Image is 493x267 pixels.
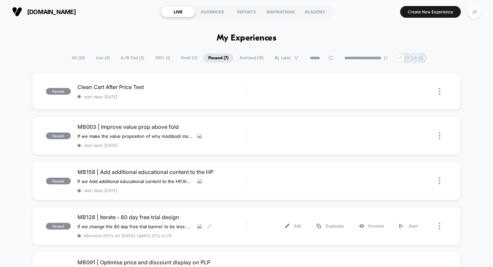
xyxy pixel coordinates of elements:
span: Draft ( 11 ) [176,54,202,63]
img: close [439,88,440,95]
span: If we Add additional educational content to the HP,then CTR will increase,because visitors are be... [77,179,192,184]
span: Moved to 100% on: [DATE] . Uplift: 0.37% in CR [84,233,171,238]
span: A/B Test ( 3 ) [116,54,149,63]
span: 100% ( 1 ) [150,54,175,63]
span: Paused ( 7 ) [203,54,233,63]
span: paused [46,223,71,230]
button: Create New Experience [400,6,461,18]
img: close [439,132,440,139]
div: Edit [277,218,309,234]
img: close [439,177,440,184]
img: Visually logo [12,7,22,17]
span: paused [46,178,71,184]
span: MB003 | Improve value prop above fold [77,123,246,130]
div: Preview [351,218,392,234]
p: TT [404,56,409,61]
button: [DOMAIN_NAME] [10,6,78,17]
span: Clean Cart After Price Test [77,84,246,90]
div: INSPIRATIONS [264,6,298,17]
img: menu [285,224,289,228]
h1: My Experiences [217,33,277,43]
span: If we make the value propositon of why modibodi more clear above the fold,then conversions will i... [77,133,192,139]
div: ACADEMY [298,6,332,17]
span: MB128 | Iterate - 60 day free trial design [77,214,246,220]
div: REPORTS [229,6,264,17]
img: menu [317,224,321,228]
div: AUDIENCES [195,6,229,17]
button: JS [466,5,483,19]
span: [DOMAIN_NAME] [27,8,76,15]
span: MB158 | Add additional educational content to the HP [77,169,246,175]
div: Duplicate [309,218,351,234]
div: JS [468,5,481,18]
img: menu [399,224,403,228]
span: paused [46,132,71,139]
div: LIVE [161,6,195,17]
span: Live ( 4 ) [91,54,115,63]
img: close [439,222,440,230]
span: By Label [275,56,291,61]
span: If we change the 60 day free trial banner to be less distracting from the primary CTA,then conver... [77,224,192,229]
div: + 7 [395,53,404,63]
span: Archived ( 18 ) [234,54,269,63]
img: end [384,56,388,60]
span: paused [46,88,71,95]
p: LR [412,56,417,61]
span: All ( 22 ) [67,54,90,63]
span: start date: [DATE] [77,94,246,99]
p: GL [419,56,424,61]
span: MB091 | Optimise price and discount display on PLP [77,259,246,266]
span: start date: [DATE] [77,188,246,193]
div: Start [392,218,426,234]
span: start date: [DATE] [77,143,246,148]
